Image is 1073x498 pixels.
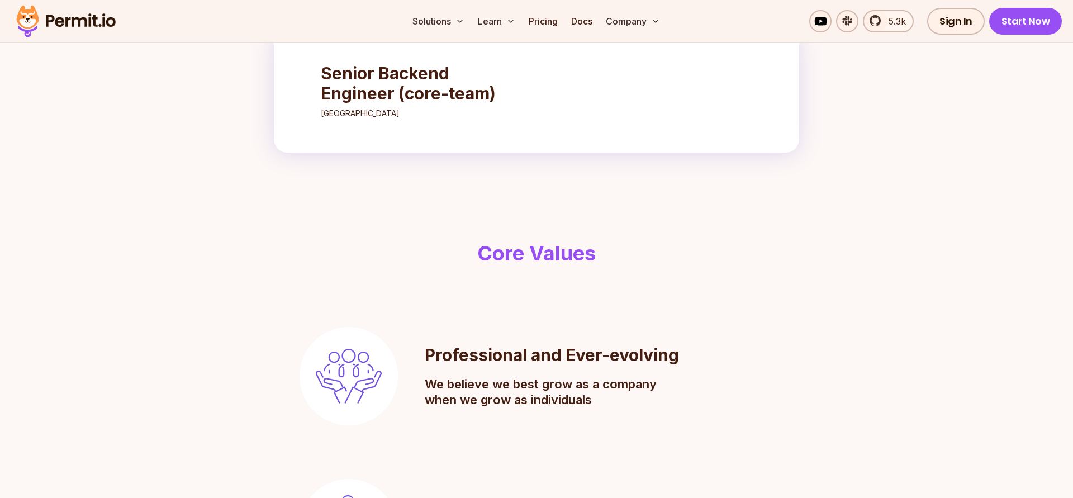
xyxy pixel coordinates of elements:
[425,345,679,365] h3: Professional and Ever-evolving
[408,10,469,32] button: Solutions
[473,10,520,32] button: Learn
[321,63,519,103] h3: Senior Backend Engineer (core-team)
[601,10,664,32] button: Company
[250,242,823,264] h2: Core Values
[11,2,121,40] img: Permit logo
[927,8,985,35] a: Sign In
[882,15,906,28] span: 5.3k
[316,349,382,404] img: decorative
[989,8,1062,35] a: Start Now
[425,376,674,407] p: We believe we best grow as a company when we grow as individuals
[321,108,519,119] p: [GEOGRAPHIC_DATA]
[863,10,914,32] a: 5.3k
[524,10,562,32] a: Pricing
[567,10,597,32] a: Docs
[310,52,530,130] a: Senior Backend Engineer (core-team)[GEOGRAPHIC_DATA]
